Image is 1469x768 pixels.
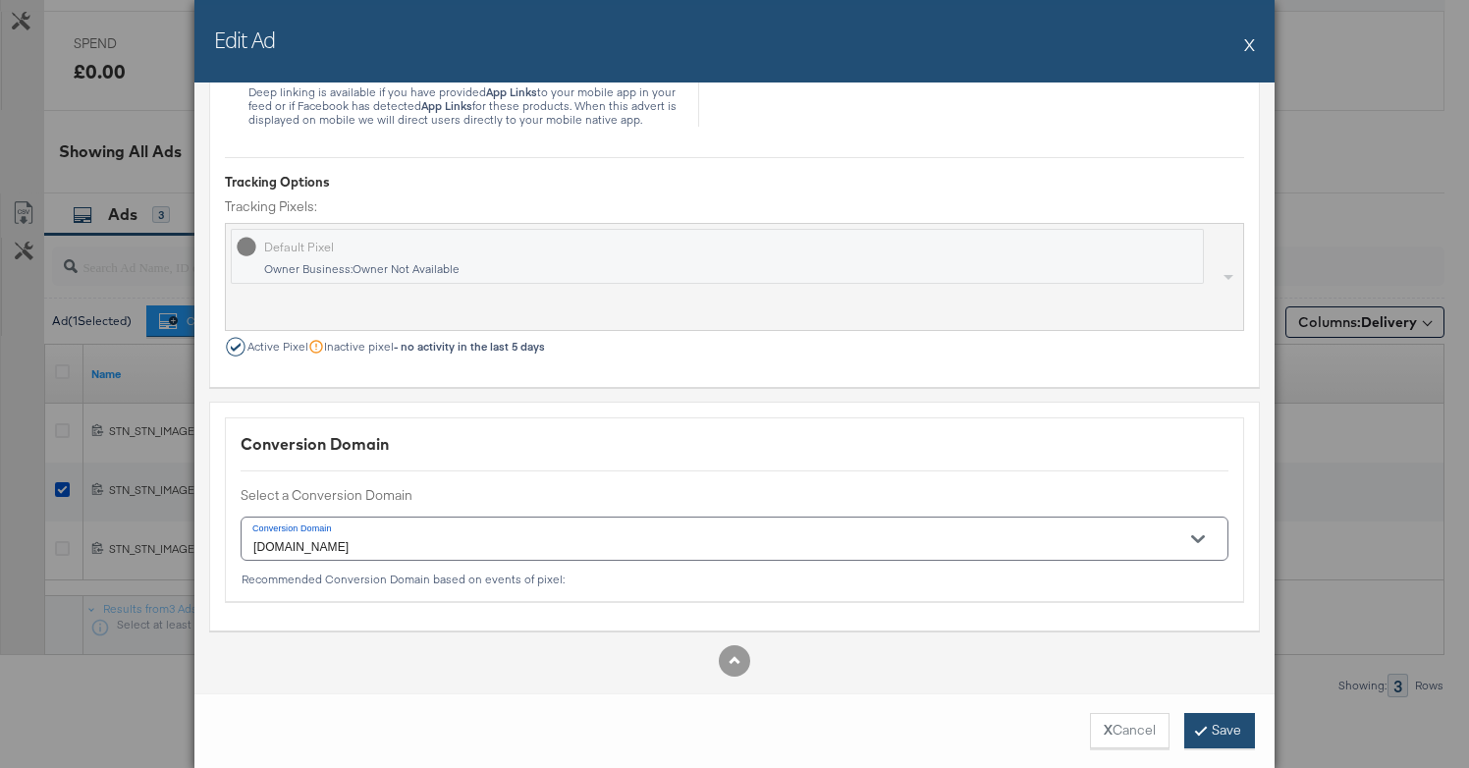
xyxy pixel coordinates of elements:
div: Default Pixel [264,239,334,254]
button: Save [1184,713,1255,748]
div: Recommended Conversion Domain based on events of pixel: [241,573,1228,586]
strong: App Links [486,84,537,99]
h2: Edit Ad [214,25,275,54]
button: Open [1183,524,1213,554]
span: Active Pixel [247,340,308,354]
button: X [1244,25,1255,64]
span: Inactive pixel [324,340,545,354]
strong: - no activity in the last 5 days [394,339,545,354]
strong: X [1104,721,1113,740]
div: Conversion Domain [241,433,1228,456]
div: Tracking Options [225,173,1244,192]
button: XCancel [1090,713,1170,748]
label: Tracking Pixels: [225,197,1244,216]
strong: App Links [421,98,472,113]
label: Select a Conversion Domain [241,486,1228,505]
div: Owner Business: Owner Not Available [263,262,875,276]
